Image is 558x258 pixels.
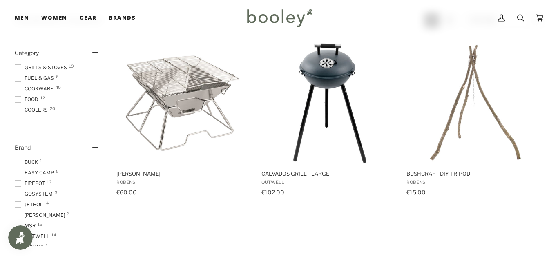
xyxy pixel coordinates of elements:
span: Primus [15,243,46,251]
span: 12 [40,96,45,100]
span: Calvados Grill - Large [261,170,395,177]
span: Buck [15,159,40,166]
span: MSR [15,222,38,229]
span: Easy Camp [15,169,56,176]
span: Jetboil [15,201,47,208]
span: Robens [116,179,250,185]
img: Outwell Calvados Grill - Large Black / Grey - Booley Galway [267,42,390,164]
span: [PERSON_NAME] [15,212,67,219]
span: Category [15,49,39,56]
span: Cookware [15,85,56,93]
span: 1 [40,159,42,163]
span: Women [41,14,67,22]
span: 3 [67,212,69,216]
span: Men [15,14,29,22]
img: Booley [243,6,315,30]
span: €102.00 [261,189,284,196]
span: Brands [109,14,136,22]
span: Robens [406,179,540,185]
span: €15.00 [406,189,426,196]
a: Calvados Grill - Large [260,42,397,198]
span: 40 [56,85,61,89]
span: 6 [56,75,59,79]
span: Firepot [15,180,47,187]
span: 15 [38,222,42,226]
span: Outwell [261,179,395,185]
span: 12 [47,180,51,184]
span: 3 [55,190,57,194]
span: Brand [15,144,31,151]
span: €60.00 [116,189,137,196]
span: 20 [50,106,55,110]
span: Outwell [15,233,52,240]
span: Coolers [15,106,50,114]
a: Wayne Grill [115,42,252,198]
span: 4 [46,201,49,205]
img: Robens Wayne Grill - Booley Galway [122,42,245,164]
span: 5 [56,169,59,173]
span: 14 [51,233,56,237]
img: Robens Bushcraft DIY Tripod - Booley Galway [412,42,535,164]
span: Gear [80,14,97,22]
span: [PERSON_NAME] [116,170,250,177]
span: Bushcraft DIY Tripod [406,170,540,177]
span: GoSystem [15,190,55,198]
span: Grills & Stoves [15,64,69,71]
span: 1 [46,243,48,247]
span: 19 [69,64,74,68]
iframe: Button to open loyalty program pop-up [8,225,33,250]
span: Food [15,96,41,103]
a: Bushcraft DIY Tripod [405,42,542,198]
span: Fuel & Gas [15,75,56,82]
